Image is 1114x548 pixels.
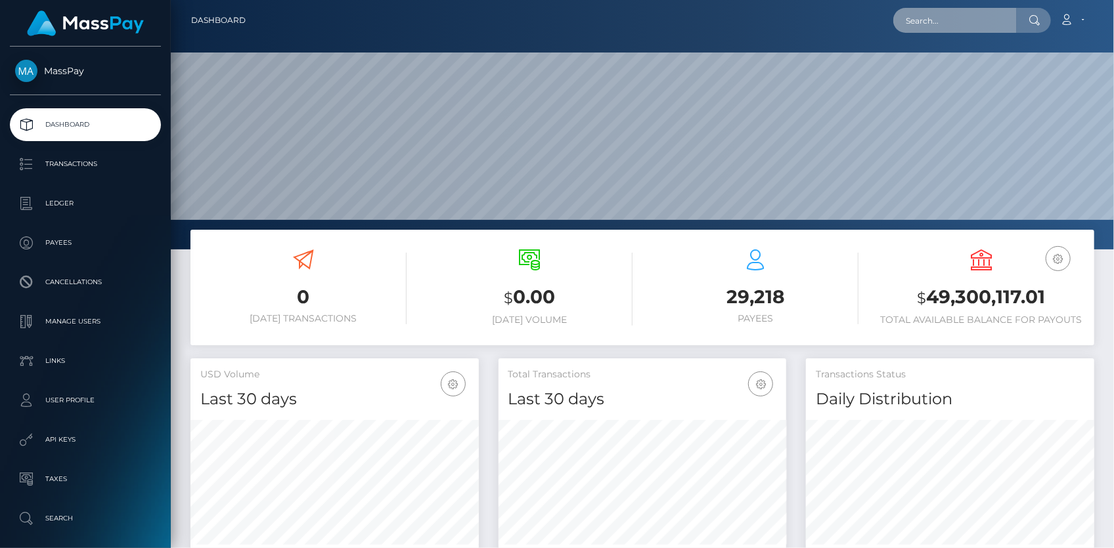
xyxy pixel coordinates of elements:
p: Links [15,351,156,371]
p: Ledger [15,194,156,213]
p: User Profile [15,390,156,410]
h4: Last 30 days [200,388,469,411]
h6: [DATE] Volume [426,314,633,326]
p: Payees [15,233,156,253]
a: Cancellations [10,266,161,299]
h6: Payees [652,313,858,324]
a: Dashboard [191,7,246,34]
h5: USD Volume [200,368,469,381]
a: Links [10,345,161,377]
p: Cancellations [15,272,156,292]
p: Taxes [15,469,156,489]
small: $ [504,289,513,307]
span: MassPay [10,65,161,77]
p: Transactions [15,154,156,174]
a: User Profile [10,384,161,417]
p: Search [15,509,156,528]
h4: Last 30 days [508,388,777,411]
a: API Keys [10,423,161,456]
a: Search [10,502,161,535]
p: Dashboard [15,115,156,135]
h3: 49,300,117.01 [878,284,1084,311]
a: Manage Users [10,305,161,338]
h6: Total Available Balance for Payouts [878,314,1084,326]
h3: 29,218 [652,284,858,310]
h5: Total Transactions [508,368,777,381]
h6: [DATE] Transactions [200,313,407,324]
h3: 0.00 [426,284,633,311]
h5: Transactions Status [816,368,1084,381]
p: Manage Users [15,312,156,331]
a: Ledger [10,187,161,220]
input: Search... [893,8,1017,33]
a: Dashboard [10,108,161,141]
p: API Keys [15,430,156,450]
a: Taxes [10,463,161,495]
a: Payees [10,226,161,259]
h3: 0 [200,284,407,310]
h4: Daily Distribution [816,388,1084,411]
small: $ [918,289,927,307]
a: Transactions [10,148,161,180]
img: MassPay Logo [27,11,144,36]
img: MassPay [15,60,37,82]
